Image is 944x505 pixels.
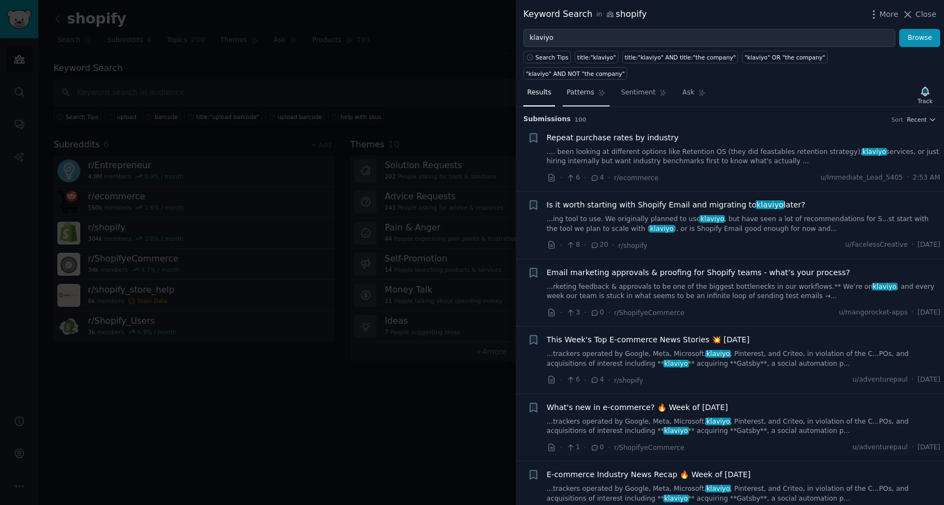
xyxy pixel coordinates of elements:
[566,443,580,453] span: 1
[614,309,685,317] span: r/ShopifyeCommerce
[566,375,580,385] span: 6
[560,375,562,386] span: ·
[590,443,604,453] span: 0
[523,51,571,63] button: Search Tips
[918,443,940,453] span: [DATE]
[892,116,904,123] div: Sort
[912,443,914,453] span: ·
[622,51,738,63] a: title:"klaviyo" AND title:"the company"
[575,51,618,63] a: title:"klaviyo"
[596,10,602,20] span: in
[625,54,736,61] div: title:"klaviyo" AND title:"the company"
[913,173,940,183] span: 2:53 AM
[699,215,725,223] span: klaviyo
[608,172,610,183] span: ·
[902,9,936,20] button: Close
[575,116,587,123] span: 100
[899,29,940,47] button: Browse
[584,172,586,183] span: ·
[618,242,647,249] span: r/shopify
[918,375,940,385] span: [DATE]
[912,375,914,385] span: ·
[663,495,689,502] span: klaviyo
[705,350,731,358] span: klaviyo
[918,97,933,105] div: Track
[523,115,571,124] span: Submission s
[547,469,751,480] a: E-commerce Industry News Recap 🔥 Week of [DATE]
[914,84,936,106] button: Track
[663,427,689,435] span: klaviyo
[614,377,643,384] span: r/shopify
[523,8,647,21] div: Keyword Search shopify
[845,240,908,250] span: u/FacelessCreative
[907,173,909,183] span: ·
[853,443,908,453] span: u/adventurepaul
[839,308,907,318] span: u/mangorocket-apps
[590,308,604,318] span: 0
[880,9,899,20] span: More
[918,240,940,250] span: [DATE]
[682,88,694,98] span: Ask
[705,485,731,492] span: klaviyo
[547,349,941,369] a: ...trackers operated by Google, Meta, Microsoft,klaviyo, Pinterest, and Criteo, in violation of t...
[742,51,828,63] a: "klaviyo" OR "the company"
[584,375,586,386] span: ·
[560,442,562,453] span: ·
[547,282,941,301] a: ...rketing feedback & approvals to be one of the biggest bottlenecks in our workflows.** We’re on...
[614,444,685,451] span: r/ShopifyeCommerce
[547,132,679,144] a: Repeat purchase rates by industry
[547,334,750,346] a: This Week's Top E-commerce News Stories 💥 [DATE]
[547,417,941,436] a: ...trackers operated by Google, Meta, Microsoft,klaviyo, Pinterest, and Criteo, in violation of t...
[912,240,914,250] span: ·
[621,88,656,98] span: Sentiment
[608,442,610,453] span: ·
[523,29,895,47] input: Try a keyword related to your business
[612,240,614,251] span: ·
[527,88,551,98] span: Results
[663,360,689,367] span: klaviyo
[560,240,562,251] span: ·
[912,308,914,318] span: ·
[584,307,586,318] span: ·
[617,84,671,106] a: Sentiment
[608,307,610,318] span: ·
[523,67,627,80] a: "klaviyo" AND NOT "the company"
[862,148,887,156] span: klaviyo
[608,375,610,386] span: ·
[745,54,825,61] div: "klaviyo" OR "the company"
[872,283,898,290] span: klaviyo
[756,200,784,209] span: klaviyo
[547,484,941,503] a: ...trackers operated by Google, Meta, Microsoft,klaviyo, Pinterest, and Criteo, in violation of t...
[547,199,806,211] span: Is it worth starting with Shopify Email and migrating to later?
[547,267,850,278] a: Email marketing approvals & proofing for Shopify teams - what’s your process?
[590,173,604,183] span: 4
[560,172,562,183] span: ·
[526,70,625,78] div: "klaviyo" AND NOT "the company"
[918,308,940,318] span: [DATE]
[566,240,580,250] span: 8
[853,375,908,385] span: u/adventurepaul
[547,215,941,234] a: ...ing tool to use. We originally planned to useklaviyo, but have seen a lot of recommendations f...
[868,9,899,20] button: More
[590,240,608,250] span: 20
[584,442,586,453] span: ·
[705,418,731,425] span: klaviyo
[821,173,903,183] span: u/Immediate_Lead_5405
[560,307,562,318] span: ·
[907,116,936,123] button: Recent
[547,199,806,211] a: Is it worth starting with Shopify Email and migrating toklaviyolater?
[649,225,675,233] span: klaviyo
[567,88,594,98] span: Patterns
[547,402,728,413] a: What's new in e-commerce? 🔥 Week of [DATE]
[547,147,941,167] a: .... been looking at different options like Retention OS (they did feastables retention strategy)...
[678,84,710,106] a: Ask
[584,240,586,251] span: ·
[614,174,658,182] span: r/ecommerce
[563,84,609,106] a: Patterns
[566,308,580,318] span: 3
